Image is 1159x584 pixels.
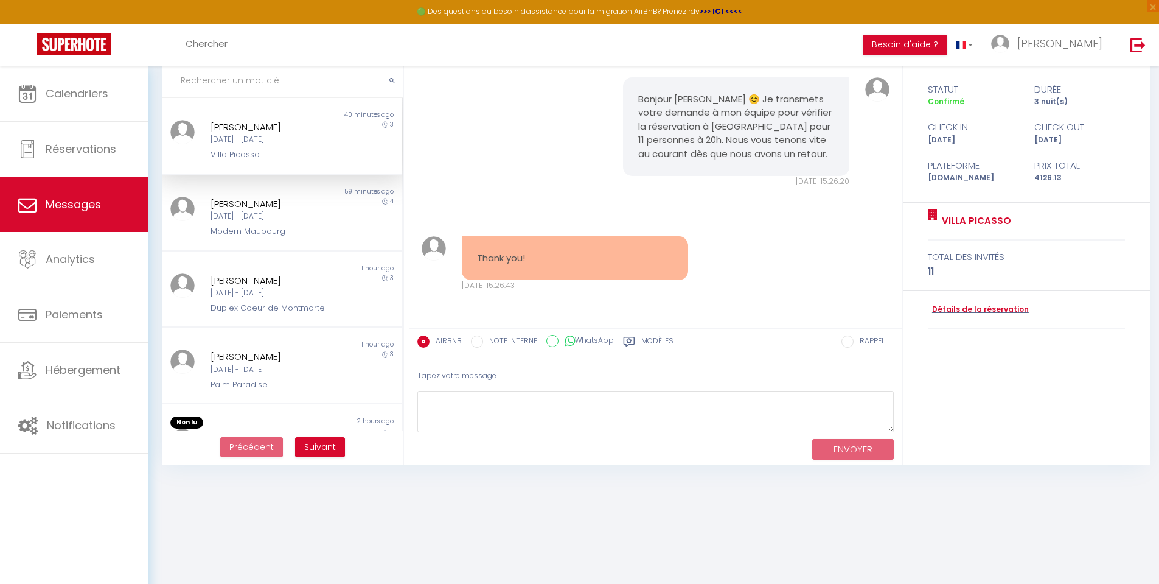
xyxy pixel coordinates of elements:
[1130,37,1146,52] img: logout
[47,418,116,433] span: Notifications
[1026,158,1133,173] div: Prix total
[282,110,401,120] div: 40 minutes ago
[170,197,195,221] img: ...
[220,437,283,458] button: Previous
[186,37,228,50] span: Chercher
[211,211,334,222] div: [DATE] - [DATE]
[170,350,195,374] img: ...
[390,429,394,438] span: 2
[211,379,334,391] div: Palm Paradise
[928,96,964,107] span: Confirmé
[641,336,673,351] label: Modèles
[170,273,195,298] img: ...
[211,225,334,237] div: Modern Maubourg
[1026,82,1133,97] div: durée
[477,252,673,266] pre: Thank you!
[211,197,334,211] div: [PERSON_NAME]
[390,120,394,129] span: 3
[928,250,1126,264] div: total des invités
[211,273,334,288] div: [PERSON_NAME]
[920,120,1026,135] div: check in
[46,141,116,157] span: Réservations
[390,350,394,359] span: 3
[638,93,834,161] pre: Bonjour [PERSON_NAME] 😊 Je transmets votre demande à mon équipe pour vérifier la réservation à [G...
[295,437,345,458] button: Next
[863,35,947,55] button: Besoin d'aide ?
[211,287,334,299] div: [DATE] - [DATE]
[700,6,742,16] a: >>> ICI <<<<
[282,264,401,273] div: 1 hour ago
[211,429,334,443] div: [PERSON_NAME]
[170,429,195,453] img: ...
[176,24,237,66] a: Chercher
[282,187,401,197] div: 59 minutes ago
[920,158,1026,173] div: Plateforme
[462,280,688,292] div: [DATE] 15:26:43
[390,273,394,283] span: 3
[170,120,195,144] img: ...
[390,197,394,206] span: 4
[920,82,1026,97] div: statut
[211,364,334,376] div: [DATE] - [DATE]
[162,64,403,98] input: Rechercher un mot clé
[46,197,101,212] span: Messages
[920,172,1026,184] div: [DOMAIN_NAME]
[991,35,1009,53] img: ...
[417,361,894,391] div: Tapez votre message
[623,176,849,188] div: [DATE] 15:26:20
[928,264,1126,279] div: 11
[170,417,203,429] span: Non lu
[928,304,1029,315] a: Détails de la réservation
[211,120,334,135] div: [PERSON_NAME]
[854,336,885,349] label: RAPPEL
[1017,36,1102,51] span: [PERSON_NAME]
[282,417,401,429] div: 2 hours ago
[1026,135,1133,146] div: [DATE]
[211,350,334,364] div: [PERSON_NAME]
[483,336,537,349] label: NOTE INTERNE
[46,307,103,322] span: Paiements
[46,86,108,101] span: Calendriers
[211,134,334,146] div: [DATE] - [DATE]
[938,214,1011,228] a: Villa Picasso
[982,24,1118,66] a: ... [PERSON_NAME]
[282,340,401,350] div: 1 hour ago
[229,441,274,453] span: Précédent
[37,33,111,55] img: Super Booking
[1026,120,1133,135] div: check out
[304,441,336,453] span: Suivant
[211,149,334,161] div: Villa Picasso
[559,335,614,348] label: WhatsApp
[211,302,334,314] div: Duplex Coeur de Montmarte
[422,236,446,261] img: ...
[1026,172,1133,184] div: 4126.13
[46,362,120,378] span: Hébergement
[46,252,95,267] span: Analytics
[812,439,894,460] button: ENVOYER
[920,135,1026,146] div: [DATE]
[1026,96,1133,108] div: 3 nuit(s)
[430,336,462,349] label: AIRBNB
[865,77,889,102] img: ...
